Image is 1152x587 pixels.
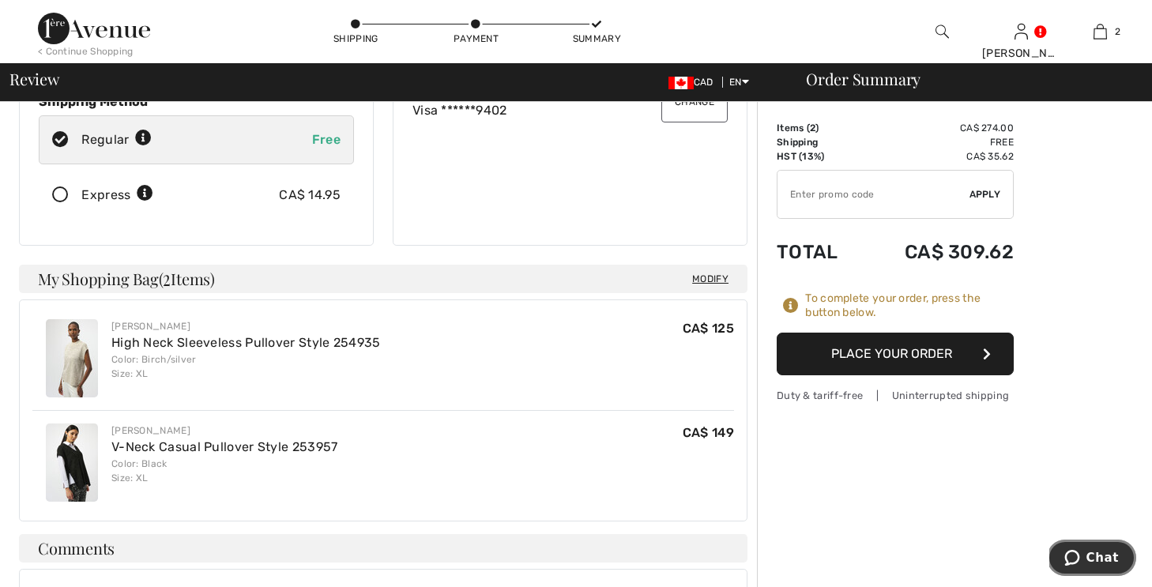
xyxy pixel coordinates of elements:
span: 2 [163,267,171,288]
img: My Bag [1094,22,1107,41]
img: High Neck Sleeveless Pullover Style 254935 [46,319,98,397]
input: Promo code [777,171,969,218]
span: Review [9,71,59,87]
td: Items ( ) [777,121,862,135]
div: CA$ 14.95 [279,186,341,205]
div: Summary [573,32,620,46]
iframe: Opens a widget where you can chat to one of our agents [1049,540,1136,579]
img: 1ère Avenue [38,13,150,44]
td: CA$ 35.62 [862,149,1014,164]
div: Express [81,186,153,205]
td: CA$ 309.62 [862,225,1014,279]
button: Place Your Order [777,333,1014,375]
td: Shipping [777,135,862,149]
span: 2 [1115,24,1120,39]
span: ( Items) [159,268,215,289]
span: 2 [810,122,815,134]
a: Sign In [1015,24,1028,39]
img: My Info [1015,22,1028,41]
h4: My Shopping Bag [19,265,747,293]
span: CAD [668,77,720,88]
span: CA$ 149 [683,425,734,440]
div: Duty & tariff-free | Uninterrupted shipping [777,388,1014,403]
div: [PERSON_NAME] [111,423,338,438]
td: Total [777,225,862,279]
span: Modify [692,271,728,287]
td: Free [862,135,1014,149]
td: HST (13%) [777,149,862,164]
div: [PERSON_NAME] [982,45,1060,62]
img: V-Neck Casual Pullover Style 253957 [46,423,98,502]
div: To complete your order, press the button below. [805,292,1014,320]
h4: Comments [19,534,747,563]
div: < Continue Shopping [38,44,134,58]
div: Regular [81,130,152,149]
span: EN [729,77,749,88]
div: Color: Black Size: XL [111,457,338,485]
a: 2 [1061,22,1139,41]
span: Free [312,132,341,147]
div: Payment [453,32,500,46]
span: Apply [969,187,1001,201]
div: Shipping [332,32,379,46]
span: CA$ 125 [683,321,734,336]
div: Color: Birch/silver Size: XL [111,352,381,381]
a: High Neck Sleeveless Pullover Style 254935 [111,335,381,350]
td: CA$ 274.00 [862,121,1014,135]
div: Order Summary [787,71,1143,87]
a: V-Neck Casual Pullover Style 253957 [111,439,338,454]
img: Canadian Dollar [668,77,694,89]
img: search the website [936,22,949,41]
div: [PERSON_NAME] [111,319,381,333]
